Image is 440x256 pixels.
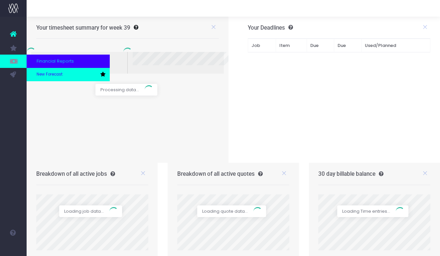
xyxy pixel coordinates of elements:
[8,243,18,253] img: images/default_profile_image.png
[276,39,307,53] th: Item
[334,39,362,53] th: Due
[248,39,276,53] th: Job
[307,39,334,53] th: Due
[337,205,395,217] span: Loading Time entries...
[59,205,109,217] span: Loading job data...
[37,58,74,65] span: Financial Reports
[27,68,110,81] a: New Forecast
[197,205,253,217] span: Loading quote data...
[37,72,63,78] span: New Forecast
[248,24,293,31] h3: Your Deadlines
[362,39,430,53] th: Used/Planned
[95,84,144,96] span: Processing data...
